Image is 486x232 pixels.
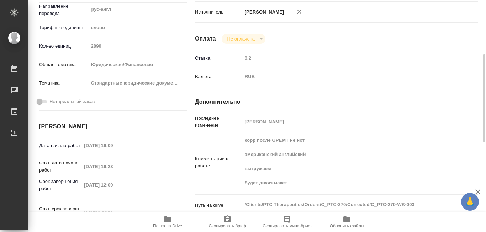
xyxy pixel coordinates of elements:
[195,202,242,209] p: Путь на drive
[88,77,187,89] div: Стандартные юридические документы, договоры, уставы
[39,160,81,174] p: Факт. дата начала работ
[242,117,455,127] input: Пустое поле
[39,61,88,68] p: Общая тематика
[263,223,311,228] span: Скопировать мини-бриф
[39,122,167,131] h4: [PERSON_NAME]
[195,55,242,62] p: Ставка
[39,205,81,220] p: Факт. срок заверш. работ
[81,140,144,151] input: Пустое поле
[242,9,284,16] p: [PERSON_NAME]
[242,53,455,63] input: Пустое поле
[195,34,216,43] h4: Оплата
[81,161,144,172] input: Пустое поле
[39,142,81,149] p: Дата начала работ
[242,71,455,83] div: RUB
[39,178,81,192] p: Срок завершения работ
[195,155,242,169] p: Комментарий к работе
[461,193,479,211] button: 🙏
[242,199,455,211] textarea: /Clients/PTC Therapeutics/Orders/C_PTC-270/Corrected/C_PTC-270-WK-003
[317,212,377,232] button: Обновить файлы
[242,134,455,189] textarea: корр после GPEMT не нот американский английский выгружаем будет двуяз макет
[39,3,88,17] p: Направление перевода
[257,212,317,232] button: Скопировать мини-бриф
[291,4,307,20] button: Удалить исполнителя
[88,41,187,51] input: Пустое поле
[208,223,246,228] span: Скопировать бриф
[81,207,144,217] input: Пустое поле
[197,212,257,232] button: Скопировать бриф
[195,115,242,129] p: Последнее изменение
[88,22,187,34] div: слово
[138,212,197,232] button: Папка на Drive
[39,80,88,87] p: Тематика
[39,24,88,31] p: Тарифные единицы
[195,9,242,16] p: Исполнитель
[225,36,257,42] button: Не оплачена
[464,194,476,209] span: 🙏
[222,34,265,44] div: Не оплачена
[153,223,182,228] span: Папка на Drive
[49,98,95,105] span: Нотариальный заказ
[81,180,144,190] input: Пустое поле
[195,98,478,106] h4: Дополнительно
[195,73,242,80] p: Валюта
[330,223,364,228] span: Обновить файлы
[88,59,187,71] div: Юридическая/Финансовая
[39,43,88,50] p: Кол-во единиц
